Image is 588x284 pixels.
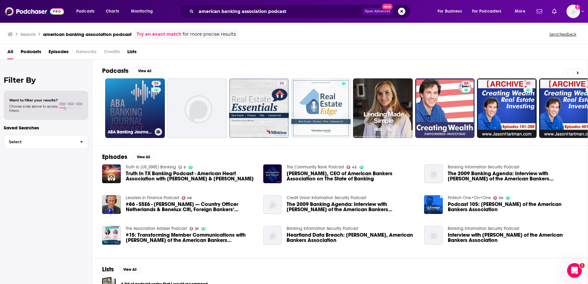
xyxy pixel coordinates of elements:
span: Select [4,140,75,144]
button: Open AdvancedNew [362,8,393,15]
h3: ABA Banking Journal Podcast [108,129,152,135]
span: Interview with [PERSON_NAME] of the American Bankers Association [448,232,578,243]
a: 54ABA Banking Journal Podcast [105,78,165,138]
img: Truth In TX Banking Podcast - American Heart Association with Darlene Ellison & Samantha Eppler [102,164,121,183]
a: 64 [415,78,475,138]
a: The Community Bank Podcast [287,164,344,170]
a: Rob Nichols, CEO of American Bankers Association on The State of Banking [287,171,417,181]
span: The 2009 Banking Agenda: Interview with [PERSON_NAME] of the American Bankers Association [287,202,417,212]
h2: Episodes [102,153,127,161]
input: Search podcasts, credits, & more... [196,6,362,16]
img: Heartland Data Breach: Doug Johnson, American Bankers Association [263,226,282,245]
img: #86 - S5E6 - Auke Leenstra — Country Officer Netherlands & Benelux Citi, Foreign Bankers‘ Associa... [102,195,121,214]
a: 45 [523,81,533,86]
a: 48 [182,196,192,200]
a: 54 [152,81,161,86]
button: open menu [127,6,161,16]
a: Banking Information Security Podcast [448,226,519,231]
iframe: Intercom live chat [567,263,582,278]
span: 48 [187,197,192,199]
span: 54 [154,81,158,87]
img: The 2009 Banking Agenda: Interview with Doug Johnson of the American Bankers Association [424,164,443,183]
a: 26 [229,78,289,138]
button: open menu [433,6,470,16]
button: open menu [511,6,533,16]
button: open menu [72,6,102,16]
a: All [7,47,13,59]
a: 5 [178,165,186,169]
button: Send feedback [547,32,578,37]
img: The 2009 Banking Agenda: Interview with Doug Johnson of the American Bankers Association [263,195,282,214]
button: Select [4,135,88,149]
span: 45 [526,81,530,87]
span: Choose a tab above to access filters. [9,104,58,113]
span: 1 [580,263,585,268]
a: Podcasts [21,47,41,59]
span: for more precise results [183,31,236,38]
a: Truth In TX Banking Podcast - American Heart Association with Darlene Ellison & Samantha Eppler [126,171,256,181]
span: Credits [104,47,120,59]
span: Episodes [49,47,69,59]
button: View All [119,266,141,273]
a: 43 [347,165,357,169]
img: Rob Nichols, CEO of American Bankers Association on The State of Banking [263,164,282,183]
a: The 2009 Banking Agenda: Interview with Doug Johnson of the American Bankers Association [448,171,578,181]
svg: Add a profile image [575,5,580,10]
a: Charts [102,6,123,16]
span: 64 [464,81,468,87]
a: #15: Transforming Member Communications with Evan Sparks of the American Bankers Association [126,232,256,243]
h2: Filter By [4,76,88,85]
a: Show notifications dropdown [550,6,559,17]
button: open menu [468,6,511,16]
a: 45 [477,78,537,138]
span: The 2009 Banking Agenda: Interview with [PERSON_NAME] of the American Bankers Association [448,171,578,181]
span: Want to filter your results? [9,98,58,102]
a: Try an exact match [137,31,181,38]
a: Banking Information Security Podcast [448,164,519,170]
a: Podcast 105: Robert Morgan of the American Bankers Association [448,202,578,212]
img: Interview with Doug Johnson of the American Bankers Association [424,226,443,245]
a: Banking Information Security Podcast [287,226,358,231]
a: Heartland Data Breach: Doug Johnson, American Bankers Association [287,232,417,243]
a: Fintech One•On•One [448,195,491,200]
button: Show profile menu [566,5,580,18]
span: 26 [280,81,284,87]
span: Heartland Data Breach: [PERSON_NAME], American Bankers Association [287,232,417,243]
a: The 2009 Banking Agenda: Interview with Doug Johnson of the American Bankers Association [287,202,417,212]
a: ListsView All [102,266,141,273]
span: New [382,4,393,10]
h2: Lists [102,266,114,273]
span: [PERSON_NAME], CEO of American Bankers Association on The State of Banking [287,171,417,181]
span: For Business [438,7,462,16]
a: Lists [127,47,137,59]
span: #15: Transforming Member Communications with [PERSON_NAME] of the American Bankers Association [126,232,256,243]
h3: american banking association podcast [43,31,132,37]
span: 5 [184,166,186,169]
button: View All [133,67,156,75]
h3: Search [20,31,36,37]
button: View All [132,153,154,161]
span: #86 - S5E6 - [PERSON_NAME] — Country Officer Netherlands & Benelux Citi, Foreign Bankers‘ Associa... [126,202,256,212]
a: Show notifications dropdown [534,6,545,17]
span: More [515,7,525,16]
a: #15: Transforming Member Communications with Evan Sparks of the American Bankers Association [102,226,121,245]
a: Interview with Doug Johnson of the American Bankers Association [448,232,578,243]
a: 50 [493,196,503,200]
span: Charts [106,7,119,16]
a: EpisodesView All [102,153,154,161]
img: Podchaser - Follow, Share and Rate Podcasts [5,6,64,17]
a: Leaders in Finance Podcast [126,195,179,200]
span: Networks [76,47,97,59]
img: User Profile [566,5,580,18]
a: #86 - S5E6 - Auke Leenstra — Country Officer Netherlands & Benelux Citi, Foreign Bankers‘ Associa... [126,202,256,212]
span: Podcast 105: [PERSON_NAME] of the American Bankers Association [448,202,578,212]
h2: Podcasts [102,67,129,75]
